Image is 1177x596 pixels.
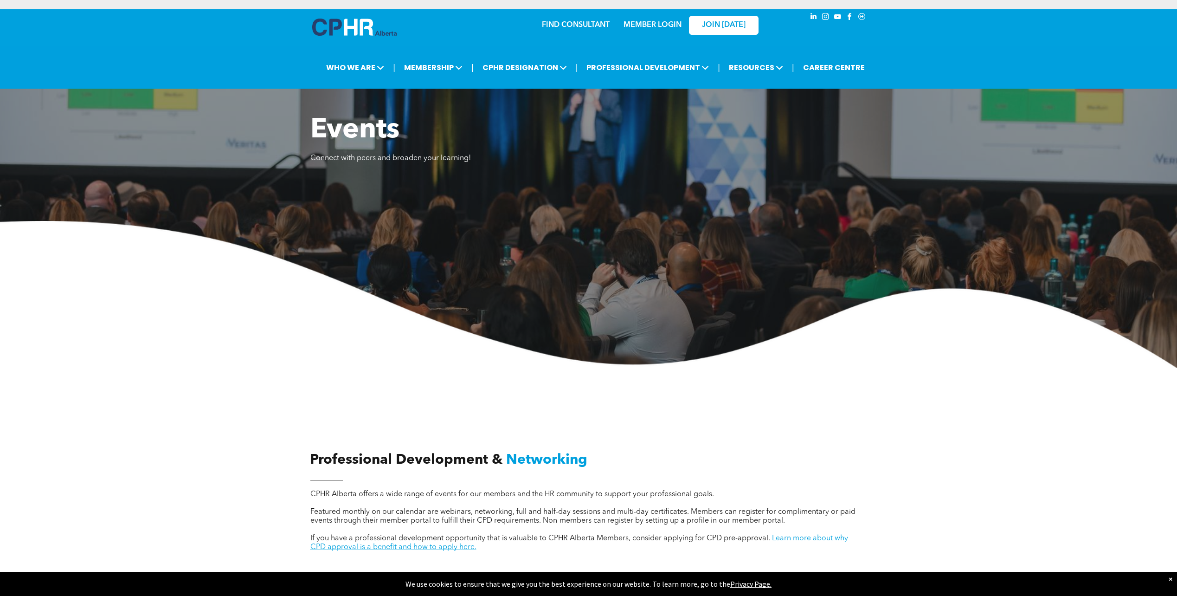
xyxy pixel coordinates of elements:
[401,59,465,76] span: MEMBERSHIP
[584,59,712,76] span: PROFESSIONAL DEVELOPMENT
[689,16,759,35] a: JOIN [DATE]
[809,12,819,24] a: linkedin
[310,155,471,162] span: Connect with peers and broaden your learning!
[323,59,387,76] span: WHO WE ARE
[310,117,399,144] span: Events
[792,58,794,77] li: |
[702,21,746,30] span: JOIN [DATE]
[800,59,868,76] a: CAREER CENTRE
[718,58,720,77] li: |
[393,58,395,77] li: |
[857,12,867,24] a: Social network
[312,19,397,36] img: A blue and white logo for cp alberta
[310,453,502,467] span: Professional Development &
[480,59,570,76] span: CPHR DESIGNATION
[310,491,714,498] span: CPHR Alberta offers a wide range of events for our members and the HR community to support your p...
[471,58,474,77] li: |
[845,12,855,24] a: facebook
[833,12,843,24] a: youtube
[542,21,610,29] a: FIND CONSULTANT
[310,535,770,542] span: If you have a professional development opportunity that is valuable to CPHR Alberta Members, cons...
[726,59,786,76] span: RESOURCES
[730,579,772,589] a: Privacy Page.
[821,12,831,24] a: instagram
[1169,574,1172,583] div: Dismiss notification
[576,58,578,77] li: |
[310,508,855,525] span: Featured monthly on our calendar are webinars, networking, full and half-day sessions and multi-d...
[624,21,682,29] a: MEMBER LOGIN
[506,453,587,467] span: Networking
